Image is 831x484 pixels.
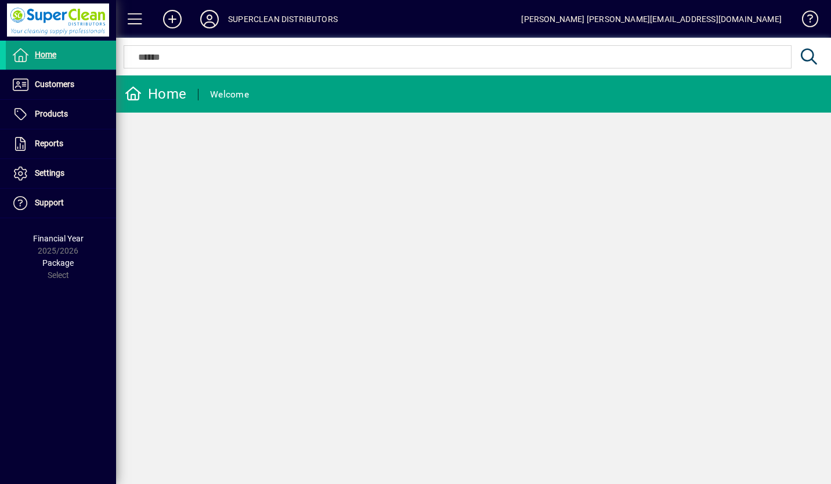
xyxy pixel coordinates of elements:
[6,129,116,158] a: Reports
[35,198,64,207] span: Support
[793,2,816,40] a: Knowledge Base
[35,80,74,89] span: Customers
[6,159,116,188] a: Settings
[33,234,84,243] span: Financial Year
[125,85,186,103] div: Home
[42,258,74,268] span: Package
[35,50,56,59] span: Home
[35,139,63,148] span: Reports
[6,189,116,218] a: Support
[6,70,116,99] a: Customers
[154,9,191,30] button: Add
[521,10,782,28] div: [PERSON_NAME] [PERSON_NAME][EMAIL_ADDRESS][DOMAIN_NAME]
[6,100,116,129] a: Products
[35,168,64,178] span: Settings
[210,85,249,104] div: Welcome
[228,10,338,28] div: SUPERCLEAN DISTRIBUTORS
[191,9,228,30] button: Profile
[35,109,68,118] span: Products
